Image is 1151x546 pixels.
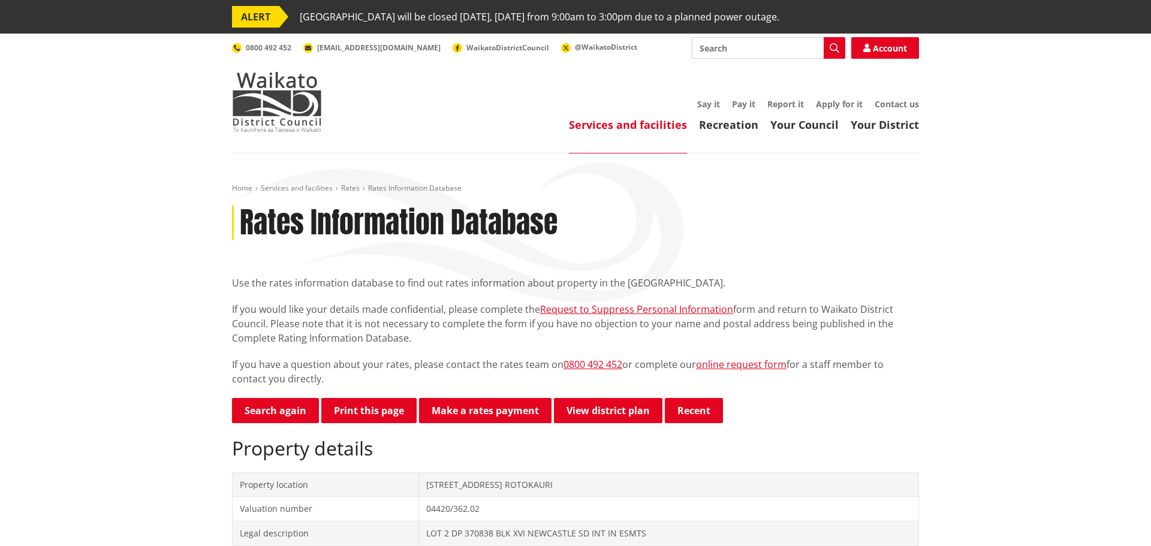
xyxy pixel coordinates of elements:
button: Print this page [321,398,417,423]
span: [GEOGRAPHIC_DATA] will be closed [DATE], [DATE] from 9:00am to 3:00pm due to a planned power outage. [300,6,779,28]
a: Home [232,183,252,193]
a: Say it [697,98,720,110]
span: WaikatoDistrictCouncil [466,43,549,53]
img: Waikato District Council - Te Kaunihera aa Takiwaa o Waikato [232,72,322,132]
a: @WaikatoDistrict [561,42,637,52]
a: Services and facilities [261,183,333,193]
a: Rates [341,183,360,193]
a: 0800 492 452 [564,358,622,371]
td: 04420/362.02 [418,497,918,521]
a: Search again [232,398,319,423]
a: Report it [767,98,804,110]
h2: Property details [232,437,919,460]
a: online request form [696,358,787,371]
a: Contact us [875,98,919,110]
a: Request to Suppress Personal Information [540,303,733,316]
td: Valuation number [233,497,419,521]
a: Apply for it [816,98,863,110]
a: [EMAIL_ADDRESS][DOMAIN_NAME] [303,43,441,53]
input: Search input [692,37,845,59]
button: Recent [665,398,723,423]
a: Recreation [699,117,758,132]
a: 0800 492 452 [232,43,291,53]
td: LOT 2 DP 370838 BLK XVI NEWCASTLE SD INT IN ESMTS [418,521,918,545]
a: Pay it [732,98,755,110]
a: Make a rates payment [419,398,552,423]
a: Account [851,37,919,59]
a: WaikatoDistrictCouncil [453,43,549,53]
p: Use the rates information database to find out rates information about property in the [GEOGRAPHI... [232,276,919,290]
p: If you would like your details made confidential, please complete the form and return to Waikato ... [232,302,919,345]
a: Your Council [770,117,839,132]
h1: Rates Information Database [240,206,558,240]
a: View district plan [554,398,662,423]
span: Rates Information Database [368,183,462,193]
td: Property location [233,472,419,497]
a: Your District [851,117,919,132]
span: @WaikatoDistrict [575,42,637,52]
p: If you have a question about your rates, please contact the rates team on or complete our for a s... [232,357,919,386]
span: 0800 492 452 [246,43,291,53]
span: [EMAIL_ADDRESS][DOMAIN_NAME] [317,43,441,53]
span: ALERT [232,6,279,28]
nav: breadcrumb [232,183,919,194]
a: Services and facilities [569,117,687,132]
td: [STREET_ADDRESS] ROTOKAURI [418,472,918,497]
td: Legal description [233,521,419,545]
